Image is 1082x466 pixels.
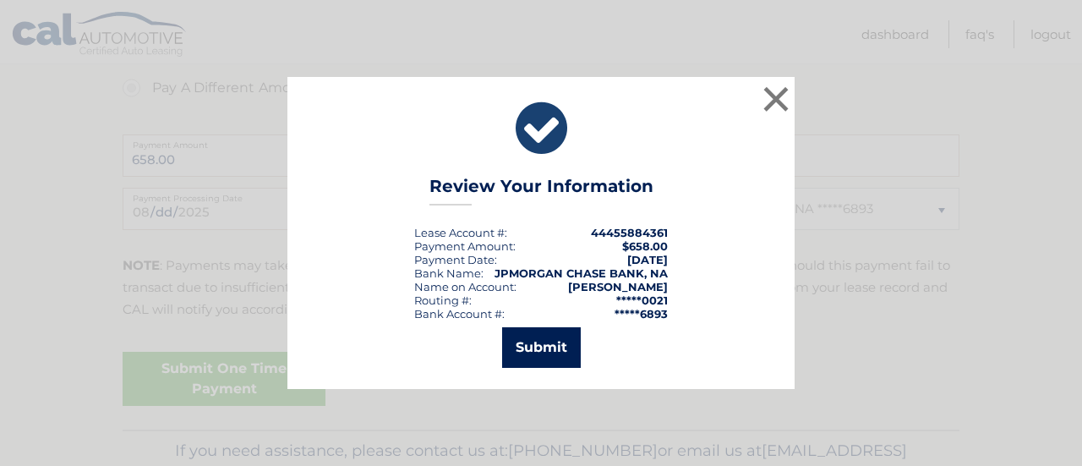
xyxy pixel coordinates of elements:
button: Submit [502,327,581,368]
span: Payment Date [414,253,495,266]
strong: [PERSON_NAME] [568,280,668,293]
div: Bank Name: [414,266,484,280]
span: $658.00 [622,239,668,253]
div: Bank Account #: [414,307,505,321]
h3: Review Your Information [429,176,653,206]
strong: 44455884361 [591,226,668,239]
div: Name on Account: [414,280,516,293]
div: : [414,253,497,266]
div: Payment Amount: [414,239,516,253]
div: Lease Account #: [414,226,507,239]
button: × [759,82,793,116]
span: [DATE] [627,253,668,266]
strong: JPMORGAN CHASE BANK, NA [495,266,668,280]
div: Routing #: [414,293,472,307]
